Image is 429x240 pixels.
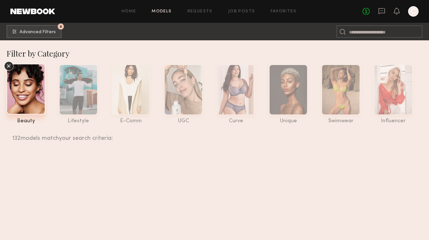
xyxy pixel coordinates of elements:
[59,118,98,124] div: lifestyle
[216,118,255,124] div: curve
[111,118,150,124] div: e-comm
[7,48,429,59] div: Filter by Category
[20,30,56,34] span: Advanced Filters
[271,9,296,14] a: Favorites
[122,9,136,14] a: Home
[187,9,213,14] a: Requests
[164,118,203,124] div: UGC
[228,9,255,14] a: Job Posts
[321,118,360,124] div: swimwear
[269,118,308,124] div: unique
[60,25,62,28] span: 6
[374,118,413,124] div: influencer
[408,6,419,17] a: C
[12,128,418,141] div: 132 models match your search criteria:
[7,118,45,124] div: beauty
[152,9,171,14] a: Models
[7,25,62,38] button: 6Advanced Filters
